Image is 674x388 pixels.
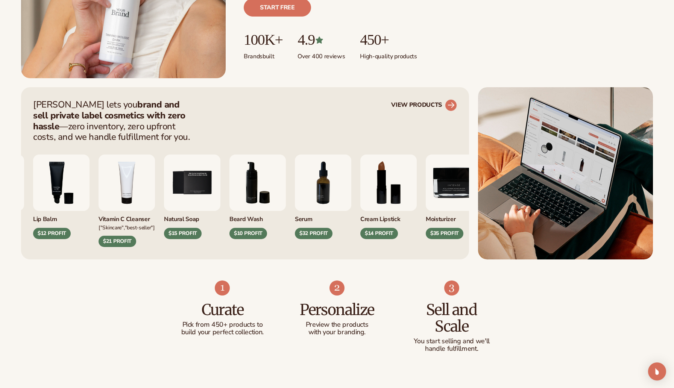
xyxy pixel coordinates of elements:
[360,228,398,239] div: $14 PROFIT
[229,211,286,223] div: Beard Wash
[33,99,195,142] p: [PERSON_NAME] lets you —zero inventory, zero upfront costs, and we handle fulfillment for you.
[426,155,482,239] div: 9 / 9
[99,211,155,223] div: Vitamin C Cleanser
[409,338,494,345] p: You start selling and we'll
[391,99,457,111] a: VIEW PRODUCTS
[295,155,351,211] img: Collagen and retinol serum.
[229,228,267,239] div: $10 PROFIT
[33,211,90,223] div: Lip Balm
[244,32,282,48] p: 100K+
[164,211,220,223] div: Natural Soap
[295,321,380,329] p: Preview the products
[164,228,202,239] div: $15 PROFIT
[244,48,282,61] p: Brands built
[180,302,265,318] h3: Curate
[648,362,666,380] div: Open Intercom Messenger
[295,228,332,239] div: $32 PROFIT
[360,155,417,211] img: Luxury cream lipstick.
[229,155,286,211] img: Foaming beard wash.
[298,32,345,48] p: 4.9
[426,211,482,223] div: Moisturizer
[33,155,90,211] img: Smoothing lip balm.
[409,302,494,335] h3: Sell and Scale
[180,321,265,336] p: Pick from 450+ products to build your perfect collection.
[164,155,220,211] img: Nature bar of soap.
[99,155,155,247] div: 4 / 9
[33,99,185,132] strong: brand and sell private label cosmetics with zero hassle
[33,155,90,239] div: 3 / 9
[409,345,494,353] p: handle fulfillment.
[295,329,380,336] p: with your branding.
[329,280,345,296] img: Shopify Image 8
[360,211,417,223] div: Cream Lipstick
[360,32,417,48] p: 450+
[99,155,155,211] img: Vitamin c cleanser.
[33,228,71,239] div: $12 PROFIT
[99,236,136,247] div: $21 PROFIT
[426,155,482,211] img: Moisturizer.
[295,302,380,318] h3: Personalize
[215,280,230,296] img: Shopify Image 7
[229,155,286,239] div: 6 / 9
[99,223,155,231] div: ["Skincare","Best-seller"]
[295,155,351,239] div: 7 / 9
[360,48,417,61] p: High-quality products
[164,155,220,239] div: 5 / 9
[478,87,653,259] img: Shopify Image 5
[426,228,463,239] div: $35 PROFIT
[295,211,351,223] div: Serum
[298,48,345,61] p: Over 400 reviews
[360,155,417,239] div: 8 / 9
[444,280,459,296] img: Shopify Image 9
